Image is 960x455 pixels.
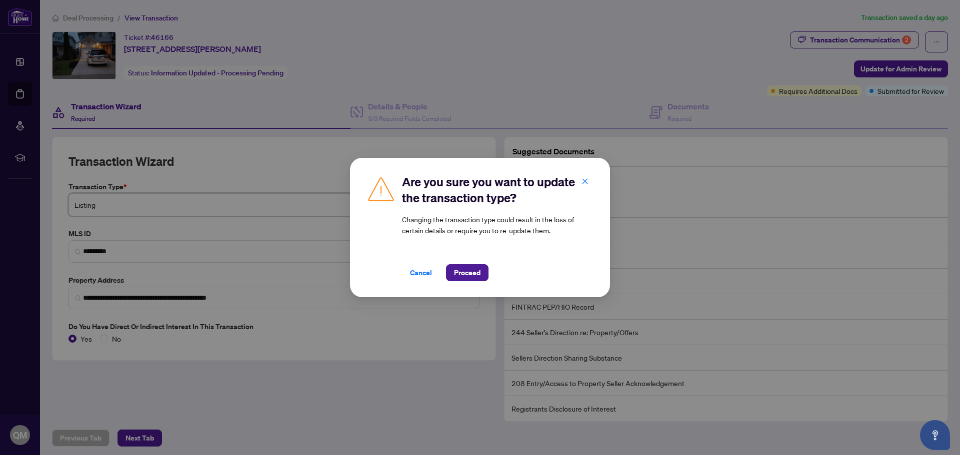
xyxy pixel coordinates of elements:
[581,178,588,185] span: close
[402,174,594,206] h2: Are you sure you want to update the transaction type?
[402,264,440,281] button: Cancel
[446,264,488,281] button: Proceed
[402,214,594,236] article: Changing the transaction type could result in the loss of certain details or require you to re-up...
[366,174,396,204] img: Caution Img
[410,265,432,281] span: Cancel
[454,265,480,281] span: Proceed
[920,420,950,450] button: Open asap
